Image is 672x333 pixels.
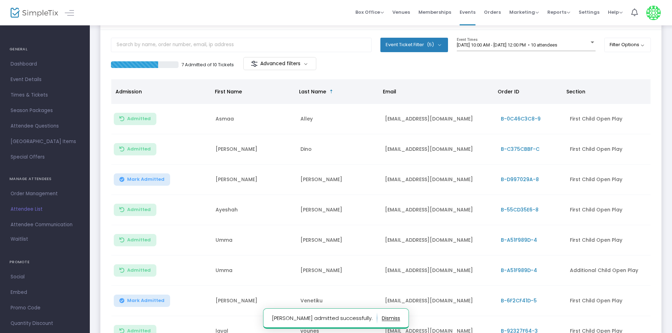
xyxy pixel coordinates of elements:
[498,88,519,95] span: Order ID
[501,176,539,183] span: B-D997029A-8
[296,195,381,225] td: [PERSON_NAME]
[10,42,80,56] h4: GENERAL
[566,195,651,225] td: First Child Open Play
[11,288,79,297] span: Embed
[127,267,151,273] span: Admitted
[11,236,28,243] span: Waitlist
[418,3,451,21] span: Memberships
[392,3,410,21] span: Venues
[11,272,79,282] span: Social
[501,267,537,274] span: B-A51F989D-4
[11,137,79,146] span: [GEOGRAPHIC_DATA] Items
[127,116,151,122] span: Admitted
[381,104,496,134] td: [EMAIL_ADDRESS][DOMAIN_NAME]
[501,236,537,243] span: B-A51F989D-4
[11,153,79,162] span: Special Offers
[114,113,156,125] button: Admitted
[127,298,164,303] span: Mark Admitted
[460,3,475,21] span: Events
[114,264,156,277] button: Admitted
[566,104,651,134] td: First Child Open Play
[501,206,539,213] span: B-55CD35E6-8
[299,88,326,95] span: Last Name
[566,225,651,255] td: First Child Open Play
[114,143,156,155] button: Admitted
[11,60,79,69] span: Dashboard
[501,115,541,122] span: B-0C46C3C8-9
[381,255,496,286] td: [EMAIL_ADDRESS][DOMAIN_NAME]
[10,255,80,269] h4: PROMOTE
[355,9,384,16] span: Box Office
[11,220,79,229] span: Attendee Communication
[484,3,501,21] span: Orders
[11,75,79,84] span: Event Details
[272,313,377,324] p: [PERSON_NAME] admitted successfully.
[127,207,151,212] span: Admitted
[457,42,557,48] span: [DATE] 10:00 AM - [DATE] 12:00 PM • 10 attendees
[566,88,585,95] span: Section
[211,134,296,165] td: [PERSON_NAME]
[380,38,448,52] button: Event Ticket Filter(5)
[381,195,496,225] td: [EMAIL_ADDRESS][DOMAIN_NAME]
[243,57,316,70] m-button: Advanced filters
[127,237,151,243] span: Admitted
[566,134,651,165] td: First Child Open Play
[382,313,400,324] button: dismiss
[11,122,79,131] span: Attendee Questions
[579,3,599,21] span: Settings
[11,319,79,328] span: Quantity Discount
[211,286,296,316] td: [PERSON_NAME]
[11,106,79,115] span: Season Packages
[251,60,258,67] img: filter
[501,297,537,304] span: B-6F2CF41D-5
[608,9,623,16] span: Help
[211,165,296,195] td: [PERSON_NAME]
[11,205,79,214] span: Attendee List
[116,88,142,95] span: Admission
[211,104,296,134] td: Asmaa
[215,88,242,95] span: First Name
[114,234,156,246] button: Admitted
[111,38,372,52] input: Search by name, order number, email, ip address
[566,286,651,316] td: First Child Open Play
[114,204,156,216] button: Admitted
[211,225,296,255] td: Umma
[127,146,151,152] span: Admitted
[381,134,496,165] td: [EMAIL_ADDRESS][DOMAIN_NAME]
[296,165,381,195] td: [PERSON_NAME]
[10,172,80,186] h4: MANAGE ATTENDEES
[604,38,651,52] button: Filter Options
[114,173,170,186] button: Mark Admitted
[547,9,570,16] span: Reports
[11,91,79,100] span: Times & Tickets
[11,303,79,313] span: Promo Code
[383,88,396,95] span: Email
[566,165,651,195] td: First Child Open Play
[381,225,496,255] td: [EMAIL_ADDRESS][DOMAIN_NAME]
[381,165,496,195] td: [EMAIL_ADDRESS][DOMAIN_NAME]
[181,61,234,68] p: 7 Admitted of 10 Tickets
[501,146,540,153] span: B-C375CBBF-C
[296,255,381,286] td: [PERSON_NAME]
[296,134,381,165] td: Dino
[11,189,79,198] span: Order Management
[296,286,381,316] td: Venetiku
[211,255,296,286] td: Umma
[296,104,381,134] td: Alley
[427,42,434,48] span: (5)
[127,177,164,182] span: Mark Admitted
[566,255,651,286] td: Additional Child Open Play
[381,286,496,316] td: [EMAIL_ADDRESS][DOMAIN_NAME]
[509,9,539,16] span: Marketing
[211,195,296,225] td: Ayeshah
[329,89,334,94] span: Sortable
[296,225,381,255] td: [PERSON_NAME]
[114,295,170,307] button: Mark Admitted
